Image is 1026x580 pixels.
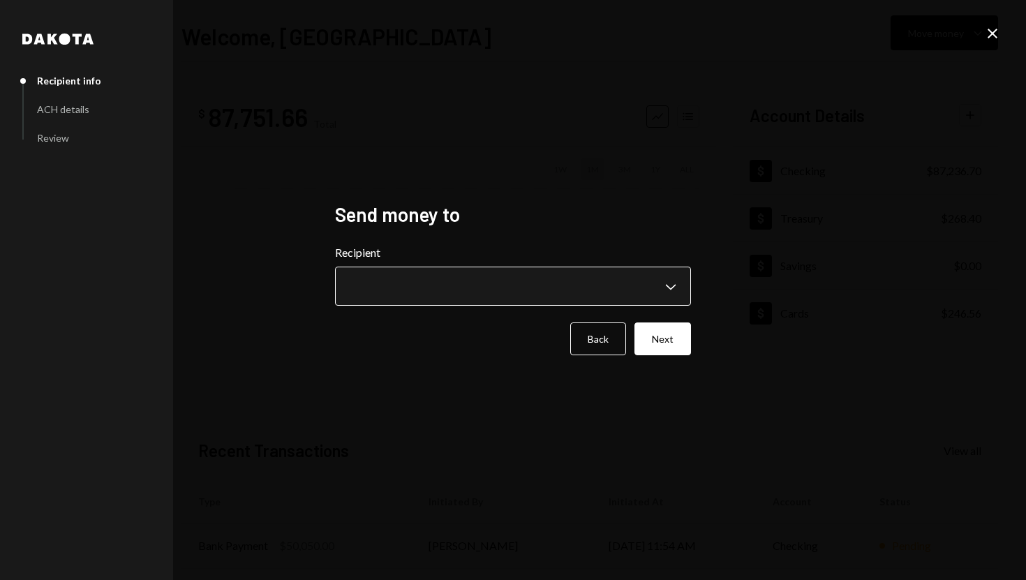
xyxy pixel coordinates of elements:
[335,267,691,306] button: Recipient
[335,201,691,228] h2: Send money to
[37,75,101,87] div: Recipient info
[634,322,691,355] button: Next
[37,132,69,144] div: Review
[335,244,691,261] label: Recipient
[37,103,89,115] div: ACH details
[570,322,626,355] button: Back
